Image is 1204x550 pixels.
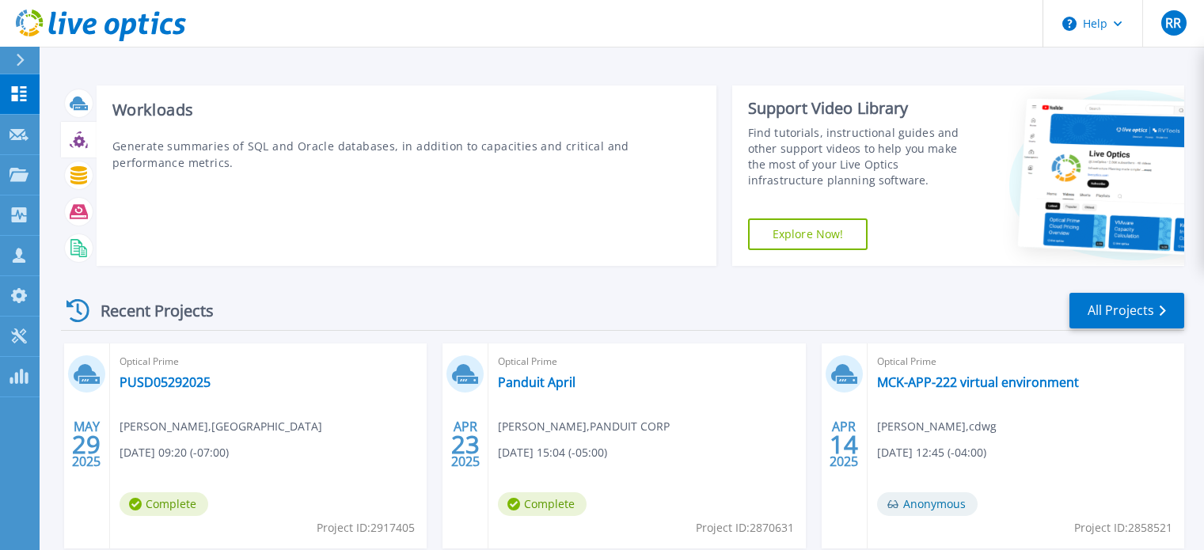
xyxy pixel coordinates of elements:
a: All Projects [1069,293,1184,328]
span: Complete [120,492,208,516]
span: [PERSON_NAME] , PANDUIT CORP [498,418,670,435]
span: Optical Prime [498,353,796,370]
div: Support Video Library [748,98,975,119]
span: Complete [498,492,587,516]
div: APR 2025 [829,415,859,473]
span: Optical Prime [120,353,417,370]
span: 23 [451,438,480,451]
span: Project ID: 2917405 [317,519,415,537]
span: RR [1165,17,1181,29]
span: [DATE] 12:45 (-04:00) [877,444,986,461]
span: [PERSON_NAME] , [GEOGRAPHIC_DATA] [120,418,322,435]
span: Project ID: 2870631 [696,519,794,537]
span: 14 [830,438,858,451]
span: Anonymous [877,492,978,516]
a: Panduit April [498,374,575,390]
span: Optical Prime [877,353,1175,370]
div: Find tutorials, instructional guides and other support videos to help you make the most of your L... [748,125,975,188]
span: Project ID: 2858521 [1074,519,1172,537]
a: PUSD05292025 [120,374,211,390]
span: [DATE] 15:04 (-05:00) [498,444,607,461]
div: MAY 2025 [71,415,101,473]
span: 29 [72,438,101,451]
span: [PERSON_NAME] , cdwg [877,418,997,435]
div: APR 2025 [450,415,480,473]
a: Explore Now! [748,218,868,250]
div: Recent Projects [61,291,235,330]
p: Generate summaries of SQL and Oracle databases, in addition to capacities and critical and perfor... [112,138,701,171]
span: [DATE] 09:20 (-07:00) [120,444,229,461]
h3: Workloads [112,101,701,119]
a: MCK-APP-222 virtual environment [877,374,1079,390]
